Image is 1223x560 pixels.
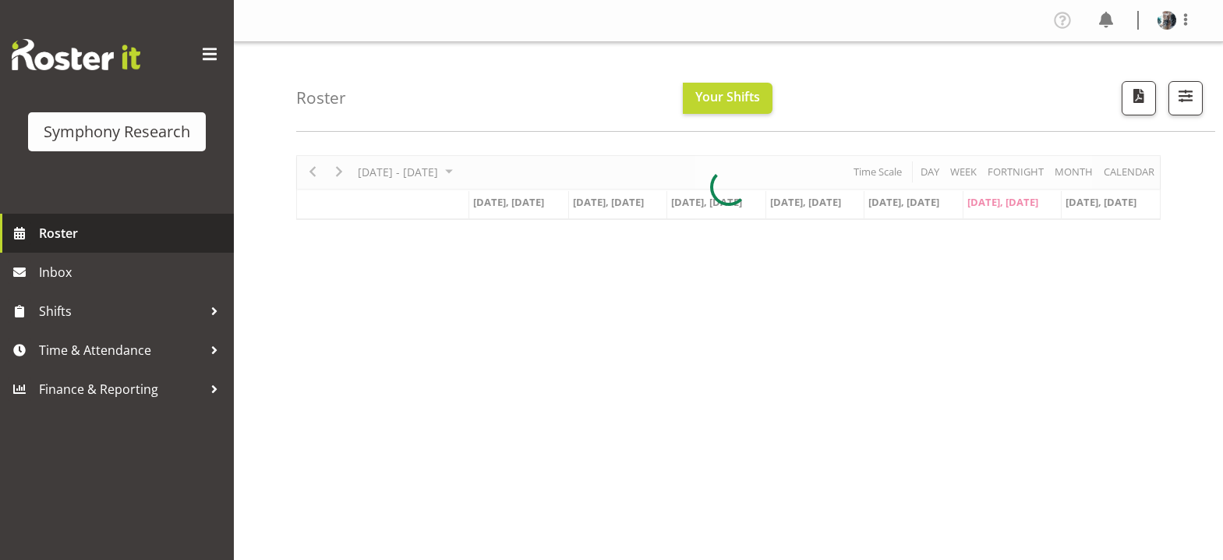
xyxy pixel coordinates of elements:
img: Rosterit website logo [12,39,140,70]
span: Time & Attendance [39,338,203,362]
button: Your Shifts [683,83,772,114]
h4: Roster [296,89,346,107]
button: Filter Shifts [1168,81,1203,115]
span: Shifts [39,299,203,323]
span: Finance & Reporting [39,377,203,401]
button: Download a PDF of the roster according to the set date range. [1122,81,1156,115]
span: Roster [39,222,226,245]
span: Your Shifts [695,88,760,105]
span: Inbox [39,261,226,284]
div: Symphony Research [44,120,190,144]
img: karen-rimmer509cc44dc399f68592e3a0628bc04820.png [1158,11,1176,30]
